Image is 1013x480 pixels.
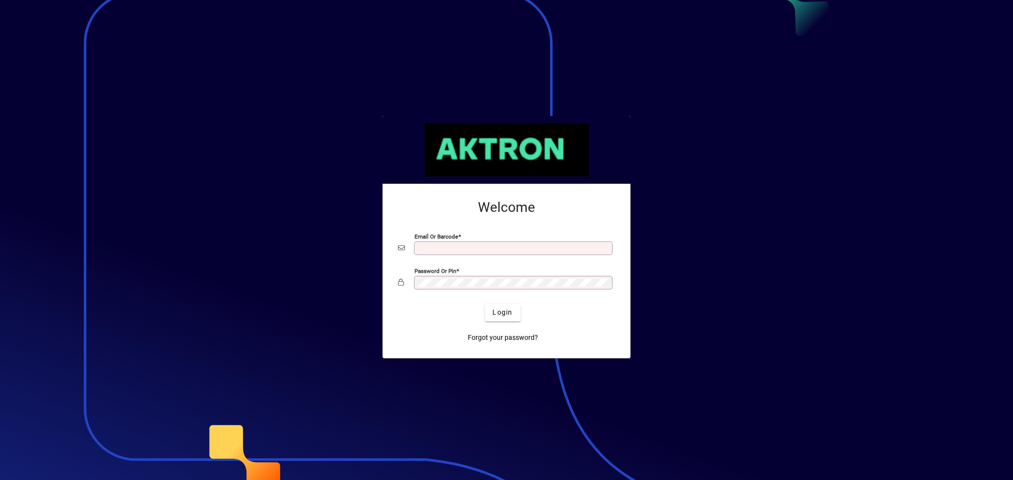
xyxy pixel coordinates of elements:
span: Forgot your password? [468,333,538,343]
mat-label: Email or Barcode [414,233,458,240]
a: Forgot your password? [464,329,542,347]
span: Login [492,307,512,318]
button: Login [485,304,520,321]
mat-label: Password or Pin [414,267,456,274]
h2: Welcome [398,199,615,216]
